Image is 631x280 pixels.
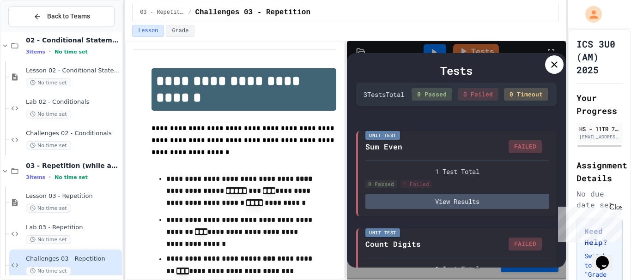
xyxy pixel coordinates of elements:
div: Sum Even [365,141,402,152]
div: 1 Test Total [365,167,549,176]
span: Challenges 02 - Conditionals [26,130,120,137]
div: [EMAIL_ADDRESS][DOMAIN_NAME] [579,133,620,140]
div: Unit Test [365,131,400,140]
div: Tests [356,62,557,79]
iframe: chat widget [554,203,622,242]
div: FAILED [509,140,542,153]
div: Unit Test [365,228,400,237]
span: No time set [26,110,71,119]
div: 0 Passed [365,180,397,189]
button: Lesson [132,25,164,37]
span: Challenges 03 - Repetition [26,255,120,263]
div: HS - 11TR 781987 [PERSON_NAME] SS [579,125,620,133]
span: 02 - Conditional Statements (if) [26,36,120,44]
span: No time set [55,174,88,180]
span: 3 items [26,174,45,180]
span: No time set [26,267,71,275]
span: Lesson 02 - Conditional Statements (if) [26,67,120,75]
span: • [49,173,51,181]
span: Back to Teams [47,12,90,21]
span: No time set [26,78,71,87]
span: No time set [26,204,71,213]
div: FAILED [509,238,542,250]
button: Back to Teams [8,6,115,26]
div: 0 Passed [412,88,452,101]
span: 3 items [26,49,45,55]
span: Lesson 03 - Repetition [26,192,120,200]
div: 3 Test s Total [364,89,404,99]
span: Lab 03 - Repetition [26,224,120,232]
h2: Your Progress [576,91,623,117]
span: • [49,48,51,55]
span: Lab 02 - Conditionals [26,98,120,106]
h1: ICS 3U0 (AM) 2025 [576,37,623,76]
div: 1 Failed [400,180,432,189]
div: 3 Failed [458,88,498,101]
button: Grade [166,25,194,37]
button: View Results [365,194,549,209]
span: No time set [26,235,71,244]
span: Challenges 03 - Repetition [195,7,310,18]
span: No time set [55,49,88,55]
div: 0 Timeout [504,88,548,101]
span: / [188,9,191,16]
div: Chat with us now!Close [4,4,64,59]
div: Count Digits [365,238,421,250]
span: No time set [26,141,71,150]
div: My Account [576,4,604,25]
iframe: chat widget [592,243,622,271]
span: 03 - Repetition (while and for) [26,161,120,170]
div: No due date set [576,188,623,210]
span: 03 - Repetition (while and for) [140,9,184,16]
h2: Assignment Details [576,159,623,185]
